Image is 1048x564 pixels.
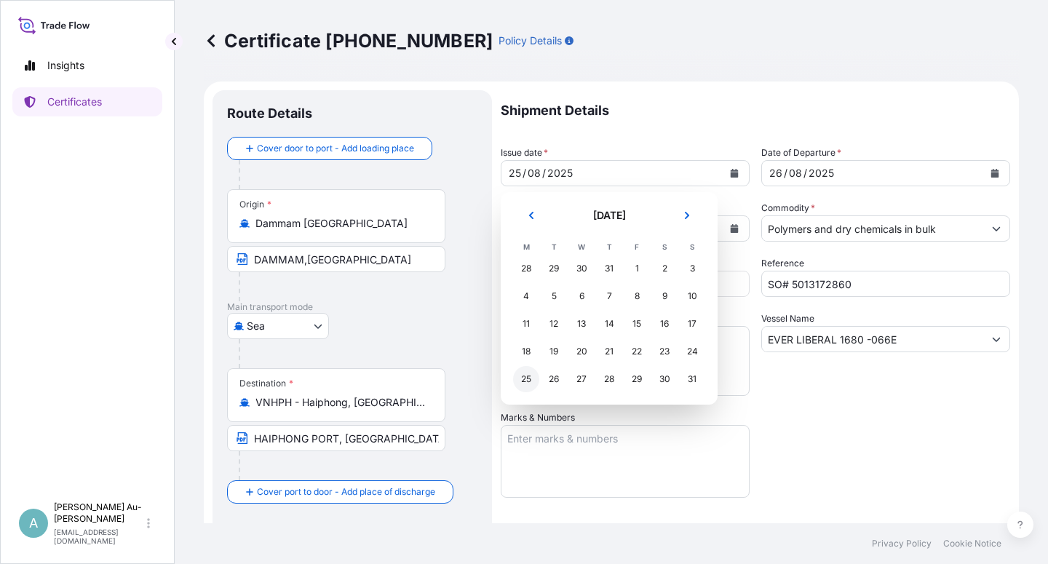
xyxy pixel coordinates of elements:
[513,338,539,365] div: Monday, 18 August 2025
[624,366,650,392] div: Friday, 29 August 2025
[513,366,539,392] div: Monday, 25 August 2025 selected
[568,366,595,392] div: Wednesday, 27 August 2025
[541,255,567,282] div: Tuesday, 29 July 2025
[513,283,539,309] div: Monday, 4 August 2025
[204,29,493,52] p: Certificate [PHONE_NUMBER]
[678,239,706,255] th: S
[651,239,678,255] th: S
[651,255,678,282] div: Saturday, 2 August 2025
[595,239,623,255] th: T
[541,338,567,365] div: Tuesday, 19 August 2025
[499,33,562,48] p: Policy Details
[651,283,678,309] div: Saturday, 9 August 2025
[651,338,678,365] div: Saturday, 23 August 2025
[651,366,678,392] div: Saturday, 30 August 2025
[568,311,595,337] div: Wednesday, 13 August 2025
[512,239,706,393] table: August 2025
[596,255,622,282] div: Thursday, 31 July 2025
[651,311,678,337] div: Saturday, 16 August 2025
[568,338,595,365] div: Wednesday, 20 August 2025
[541,311,567,337] div: Tuesday, 12 August 2025
[540,239,568,255] th: T
[501,192,718,405] section: Calendar
[515,204,547,227] button: Previous
[596,311,622,337] div: Thursday, 14 August 2025
[568,239,595,255] th: W
[513,311,539,337] div: Monday, 11 August 2025
[671,204,703,227] button: Next
[679,311,705,337] div: Sunday, 17 August 2025
[568,283,595,309] div: Wednesday, 6 August 2025
[568,255,595,282] div: Wednesday, 30 July 2025
[596,366,622,392] div: Thursday, 28 August 2025
[624,338,650,365] div: Friday, 22 August 2025
[541,283,567,309] div: Tuesday, 5 August 2025
[679,338,705,365] div: Sunday, 24 August 2025
[513,255,539,282] div: Monday, 28 July 2025
[624,255,650,282] div: Friday, 1 August 2025
[512,239,540,255] th: M
[679,283,705,309] div: Sunday, 10 August 2025
[679,366,705,392] div: Sunday, 31 August 2025
[624,311,650,337] div: Friday, 15 August 2025
[679,255,705,282] div: Sunday, 3 August 2025
[512,204,706,393] div: August 2025
[541,366,567,392] div: Tuesday, 26 August 2025
[596,338,622,365] div: Thursday, 21 August 2025
[624,283,650,309] div: Friday, 8 August 2025
[596,283,622,309] div: Thursday, 7 August 2025
[556,208,662,223] h2: [DATE]
[623,239,651,255] th: F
